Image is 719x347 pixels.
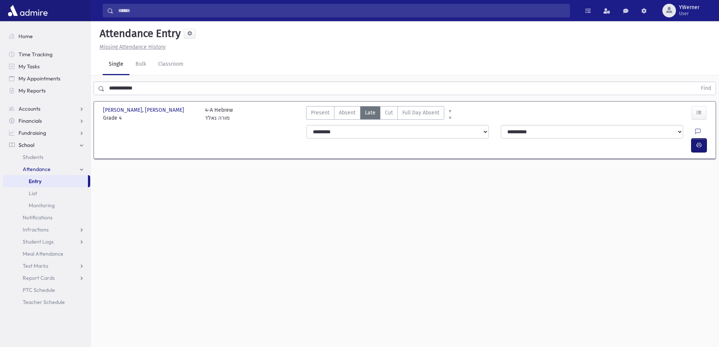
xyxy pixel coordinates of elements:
[3,236,90,248] a: Student Logs
[385,109,393,117] span: Cut
[100,44,166,50] u: Missing Attendance History
[18,87,46,94] span: My Reports
[23,238,54,245] span: Student Logs
[18,142,34,148] span: School
[3,115,90,127] a: Financials
[3,284,90,296] a: PTC Schedule
[23,226,49,233] span: Infractions
[23,275,55,281] span: Report Cards
[18,51,52,58] span: Time Tracking
[3,85,90,97] a: My Reports
[3,127,90,139] a: Fundraising
[3,30,90,42] a: Home
[23,299,65,305] span: Teacher Schedule
[29,178,42,185] span: Entry
[365,109,376,117] span: Late
[23,154,43,160] span: Students
[3,211,90,224] a: Notifications
[18,105,40,112] span: Accounts
[114,4,570,17] input: Search
[306,106,444,122] div: AttTypes
[97,27,181,40] h5: Attendance Entry
[18,33,33,40] span: Home
[3,187,90,199] a: List
[23,262,48,269] span: Test Marks
[18,117,42,124] span: Financials
[3,72,90,85] a: My Appointments
[23,214,52,221] span: Notifications
[18,75,60,82] span: My Appointments
[3,199,90,211] a: Monitoring
[103,54,129,75] a: Single
[29,190,37,197] span: List
[339,109,356,117] span: Absent
[679,11,699,17] span: User
[3,224,90,236] a: Infractions
[23,287,55,293] span: PTC Schedule
[402,109,439,117] span: Full Day Absent
[3,163,90,175] a: Attendance
[103,106,186,114] span: [PERSON_NAME], [PERSON_NAME]
[3,139,90,151] a: School
[29,202,55,209] span: Monitoring
[3,151,90,163] a: Students
[3,296,90,308] a: Teacher Schedule
[3,248,90,260] a: Meal Attendance
[311,109,329,117] span: Present
[205,106,233,122] div: 4-A Hebrew מורה גאלד
[3,175,88,187] a: Entry
[23,166,51,173] span: Attendance
[152,54,189,75] a: Classroom
[3,103,90,115] a: Accounts
[3,48,90,60] a: Time Tracking
[6,3,49,18] img: AdmirePro
[18,63,40,70] span: My Tasks
[3,272,90,284] a: Report Cards
[23,250,63,257] span: Meal Attendance
[97,44,166,50] a: Missing Attendance History
[696,82,716,95] button: Find
[3,260,90,272] a: Test Marks
[18,130,46,136] span: Fundraising
[679,5,699,11] span: YWerner
[103,114,197,122] span: Grade 4
[129,54,152,75] a: Bulk
[3,60,90,72] a: My Tasks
